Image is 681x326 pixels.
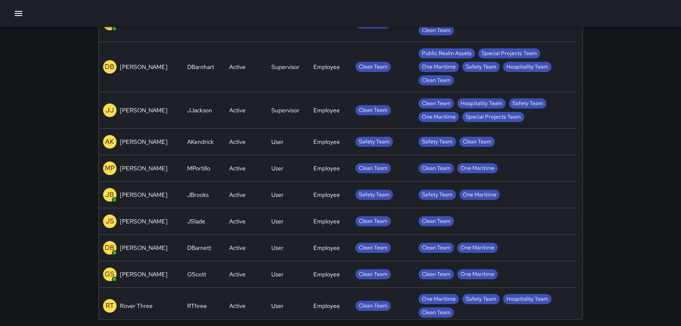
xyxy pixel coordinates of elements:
[313,138,340,146] div: Employee
[120,191,167,199] p: [PERSON_NAME]
[313,270,340,278] div: Employee
[313,63,340,71] div: Employee
[187,138,214,146] div: AKendrick
[459,138,495,146] span: Clean Team
[105,243,114,253] p: DB
[120,302,153,310] p: Rover Three
[419,63,459,71] span: One Maritime
[419,138,456,146] span: Safety Team
[106,105,114,115] p: JJ
[457,164,498,172] span: One Maritime
[313,302,340,310] div: Employee
[120,63,167,71] p: [PERSON_NAME]
[187,270,206,278] div: GScott
[229,106,246,114] div: Active
[187,106,212,114] div: JJackson
[187,63,214,71] div: DBarnhart
[120,244,167,252] p: [PERSON_NAME]
[120,138,167,146] p: [PERSON_NAME]
[229,63,246,71] div: Active
[187,217,205,225] div: JSlade
[462,63,500,71] span: Safety Team
[313,217,340,225] div: Employee
[271,191,284,199] div: User
[355,106,391,114] span: Clean Team
[120,217,167,225] p: [PERSON_NAME]
[419,244,454,252] span: Clean Team
[271,302,284,310] div: User
[271,164,284,172] div: User
[229,302,246,310] div: Active
[187,191,209,199] div: JBrooks
[106,301,114,311] p: RT
[503,63,551,71] span: Hospitality Team
[419,217,454,225] span: Clean Team
[419,26,454,34] span: Clean Team
[105,163,115,173] p: MP
[503,295,551,303] span: Hospitality Team
[105,137,114,147] p: AK
[271,106,299,114] div: Supervisor
[459,191,500,199] span: One Maritime
[120,270,167,278] p: [PERSON_NAME]
[462,113,524,121] span: Special Projects Team
[120,106,167,114] p: [PERSON_NAME]
[229,138,246,146] div: Active
[355,302,391,310] span: Clean Team
[271,270,284,278] div: User
[419,49,475,57] span: Public Realm Assets
[229,270,246,278] div: Active
[457,270,498,278] span: One Maritime
[355,270,391,278] span: Clean Team
[105,190,114,200] p: JB
[419,270,454,278] span: Clean Team
[355,244,391,252] span: Clean Team
[462,295,500,303] span: Safety Team
[419,164,454,172] span: Clean Team
[271,217,284,225] div: User
[355,138,393,146] span: Safety Team
[229,164,246,172] div: Active
[313,164,340,172] div: Employee
[509,99,546,107] span: Safety Team
[355,191,393,199] span: Safety Team
[419,191,456,199] span: Safety Team
[187,244,211,252] div: DBarnett
[419,113,459,121] span: One Maritime
[271,244,284,252] div: User
[457,244,498,252] span: One Maritime
[187,164,210,172] div: MPortillo
[187,302,207,310] div: RThree
[313,106,340,114] div: Employee
[419,308,454,316] span: Clean Team
[229,244,246,252] div: Active
[419,295,459,303] span: One Maritime
[105,62,114,72] p: DB
[355,217,391,225] span: Clean Team
[120,164,167,172] p: [PERSON_NAME]
[271,138,284,146] div: User
[229,217,246,225] div: Active
[313,191,340,199] div: Employee
[478,49,540,57] span: Special Projects Team
[355,63,391,71] span: Clean Team
[419,99,454,107] span: Clean Team
[457,99,506,107] span: Hospitality Team
[419,76,454,84] span: Clean Team
[105,269,114,279] p: GS
[313,244,340,252] div: Employee
[229,191,246,199] div: Active
[355,164,391,172] span: Clean Team
[106,216,114,226] p: JS
[271,63,299,71] div: Supervisor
